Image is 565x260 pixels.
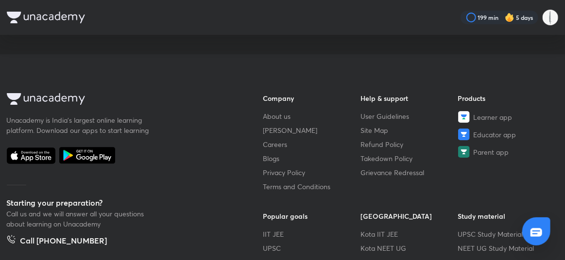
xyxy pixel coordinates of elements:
[7,93,85,105] img: Company Logo
[263,139,361,149] a: Careers
[458,146,470,158] img: Parent app
[360,125,458,135] a: Site Map
[505,13,514,22] img: streak
[263,229,361,239] a: IIT JEE
[263,93,361,103] h6: Company
[458,129,556,140] a: Educator app
[7,235,107,248] a: Call [PHONE_NUMBER]
[7,93,232,107] a: Company Logo
[474,112,513,122] span: Learner app
[7,197,232,209] h5: Starting your preparation?
[458,111,556,123] a: Learner app
[7,115,153,135] p: Unacademy is India’s largest online learning platform. Download our apps to start learning
[360,243,458,253] a: Kota NEET UG
[7,209,153,229] p: Call us and we will answer all your questions about learning on Unacademy
[542,9,559,26] img: chinmay
[360,229,458,239] a: Kota IIT JEE
[7,12,85,23] img: Company Logo
[263,243,361,253] a: UPSC
[458,93,556,103] h6: Products
[458,146,556,158] a: Parent app
[263,125,361,135] a: [PERSON_NAME]
[263,153,361,163] a: Blogs
[360,139,458,149] a: Refund Policy
[360,211,458,221] h6: [GEOGRAPHIC_DATA]
[458,111,470,123] img: Learner app
[263,211,361,221] h6: Popular goals
[474,130,516,140] span: Educator app
[474,147,509,157] span: Parent app
[263,139,288,149] span: Careers
[458,243,556,253] a: NEET UG Study Material
[20,235,107,248] h5: Call [PHONE_NUMBER]
[263,167,361,178] a: Privacy Policy
[263,181,361,192] a: Terms and Conditions
[360,111,458,121] a: User Guidelines
[360,153,458,163] a: Takedown Policy
[458,229,556,239] a: UPSC Study Material
[360,93,458,103] h6: Help & support
[458,211,556,221] h6: Study material
[360,167,458,178] a: Grievance Redressal
[263,111,361,121] a: About us
[458,129,470,140] img: Educator app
